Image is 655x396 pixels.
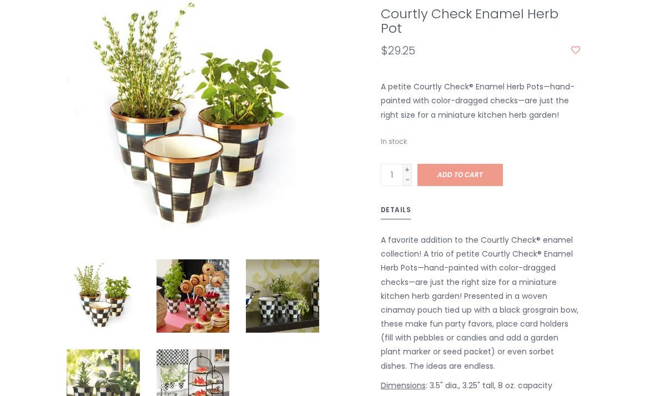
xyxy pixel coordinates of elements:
[403,164,412,174] a: +
[372,80,588,122] div: A petite Courtly Check® Enamel Herb Pots—hand-painted with color-dragged checks—are just the righ...
[67,259,140,333] img: MacKenzie-Childs Courtly Check Enamel Herb Pot
[157,259,230,333] img: MacKenzie-Childs Courtly Check Enamel Herb Pot
[381,137,407,146] span: In stock
[381,7,580,36] h1: Courtly Check Enamel Herb Pot
[246,259,319,333] img: MacKenzie-Childs Courtly Check Enamel Herb Pot
[571,45,580,56] a: Add to wishlist
[417,164,503,186] a: Add to cart
[381,233,580,373] p: A favorite addition to the Courtly Check® enamel collection! A trio of petite Courtly Check® Enam...
[403,174,412,184] a: -
[381,380,426,391] u: Dimensions
[381,379,580,393] p: : 3.5" dia., 3.25" tall, 8 oz. capacity
[437,170,483,179] span: Add to cart
[381,204,411,219] a: Details
[381,43,415,58] span: $29.25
